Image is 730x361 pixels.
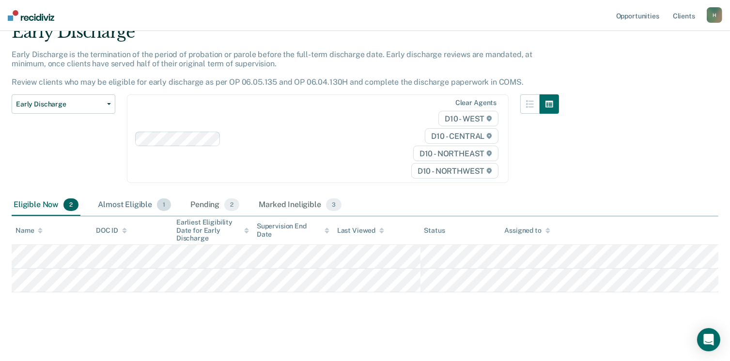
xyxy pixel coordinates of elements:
[697,328,720,351] div: Open Intercom Messenger
[257,222,329,239] div: Supervision End Date
[12,195,80,216] div: Eligible Now2
[425,128,498,144] span: D10 - CENTRAL
[424,226,445,235] div: Status
[438,111,498,126] span: D10 - WEST
[413,146,498,161] span: D10 - NORTHEAST
[157,198,171,211] span: 1
[257,195,343,216] div: Marked Ineligible3
[337,226,384,235] div: Last Viewed
[224,198,239,211] span: 2
[63,198,78,211] span: 2
[188,195,241,216] div: Pending2
[16,100,103,108] span: Early Discharge
[12,50,532,87] p: Early Discharge is the termination of the period of probation or parole before the full-term disc...
[455,99,497,107] div: Clear agents
[411,163,498,179] span: D10 - NORTHWEST
[8,10,54,21] img: Recidiviz
[504,226,550,235] div: Assigned to
[16,226,43,235] div: Name
[12,94,115,114] button: Early Discharge
[176,218,249,242] div: Earliest Eligibility Date for Early Discharge
[96,195,173,216] div: Almost Eligible1
[12,22,559,50] div: Early Discharge
[707,7,722,23] button: H
[326,198,342,211] span: 3
[96,226,127,235] div: DOC ID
